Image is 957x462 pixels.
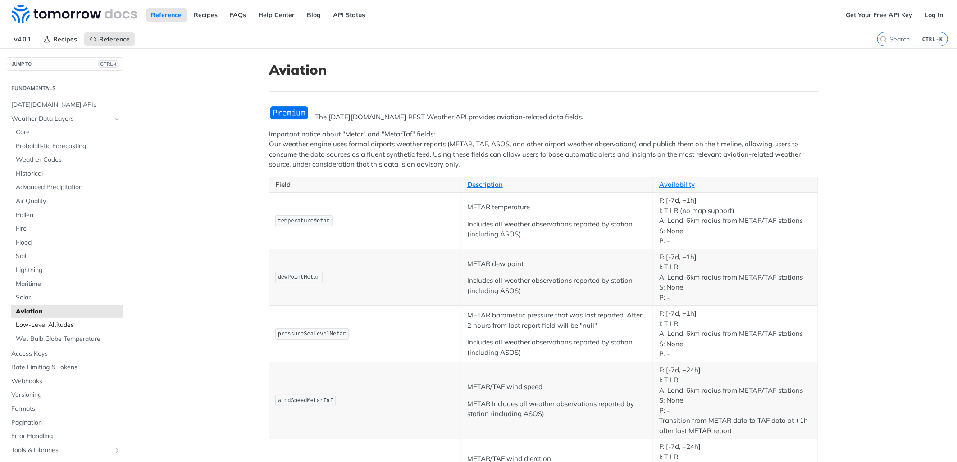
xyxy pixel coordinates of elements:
a: Formats [7,402,123,416]
a: Maritime [11,277,123,291]
span: Maritime [16,280,121,289]
a: Recipes [38,32,82,46]
a: Soil [11,249,123,263]
a: Pagination [7,416,123,430]
a: Weather Data LayersHide subpages for Weather Data Layers [7,112,123,126]
span: Soil [16,252,121,261]
span: Aviation [16,307,121,316]
a: Log In [920,8,948,22]
span: Lightning [16,266,121,275]
span: Core [16,128,121,137]
p: Field [275,180,455,190]
a: Fire [11,222,123,236]
span: Solar [16,293,121,302]
span: Error Handling [11,432,121,441]
span: Flood [16,238,121,247]
span: Probabilistic Forecasting [16,142,121,151]
a: Error Handling [7,430,123,443]
span: Low-Level Altitudes [16,321,121,330]
button: JUMP TOCTRL-/ [7,57,123,71]
span: Wet Bulb Globe Temperature [16,335,121,344]
img: Tomorrow.io Weather API Docs [12,5,137,23]
p: METAR barometric pressure that was last reported. After 2 hours from last report field will be "n... [467,310,647,331]
span: temperatureMetar [278,218,330,224]
a: Rate Limiting & Tokens [7,361,123,374]
span: CTRL-/ [98,60,118,68]
a: Low-Level Altitudes [11,318,123,332]
a: Help Center [254,8,300,22]
a: Core [11,126,123,139]
svg: Search [880,36,887,43]
a: Reference [146,8,187,22]
span: Weather Codes [16,155,121,164]
a: Wet Bulb Globe Temperature [11,332,123,346]
span: Recipes [53,35,77,43]
p: METAR Includes all weather observations reported by station (including ASOS) [467,399,647,419]
a: Access Keys [7,347,123,361]
p: Includes all weather observations reported by station (including ASOS) [467,219,647,240]
a: Flood [11,236,123,249]
a: Availability [659,180,695,189]
a: Probabilistic Forecasting [11,140,123,153]
span: Access Keys [11,349,121,358]
p: Important notice about "Metar" and "MetarTaf" fields: Our weather engine uses formal airports wea... [269,129,818,170]
a: Pollen [11,208,123,222]
span: Versioning [11,390,121,399]
span: pressureSeaLevelMetar [278,331,346,337]
p: F: [-7d, +1h] I: T I R A: Land, 6km radius from METAR/TAF stations S: None P: - [659,252,811,303]
span: Fire [16,224,121,233]
p: Includes all weather observations reported by station (including ASOS) [467,276,647,296]
a: FAQs [225,8,251,22]
button: Hide subpages for Weather Data Layers [114,115,121,122]
a: Versioning [7,388,123,402]
span: Formats [11,404,121,413]
p: METAR/TAF wind speed [467,382,647,392]
span: Air Quality [16,197,121,206]
p: F: [-7d, +1h] I: T I R A: Land, 6km radius from METAR/TAF stations S: None P: - [659,308,811,359]
span: Reference [99,35,130,43]
p: F: [-7d, +1h] I: T I R (no map support) A: Land, 6km radius from METAR/TAF stations S: None P: - [659,195,811,246]
button: Show subpages for Tools & Libraries [114,447,121,454]
a: Solar [11,291,123,304]
p: METAR dew point [467,259,647,269]
a: Blog [302,8,326,22]
h2: Fundamentals [7,84,123,92]
a: Air Quality [11,195,123,208]
span: windSpeedMetarTaf [278,398,333,404]
a: Description [467,180,503,189]
span: Pagination [11,418,121,427]
span: Webhooks [11,377,121,386]
a: API Status [328,8,370,22]
a: Get Your Free API Key [841,8,917,22]
a: Historical [11,167,123,181]
a: Aviation [11,305,123,318]
span: [DATE][DOMAIN_NAME] APIs [11,100,121,109]
p: F: [-7d, +24h] I: T I R A: Land, 6km radius from METAR/TAF stations S: None P: - Transition from ... [659,365,811,436]
span: Historical [16,169,121,178]
a: Lightning [11,263,123,277]
a: Weather Codes [11,153,123,167]
h1: Aviation [269,62,818,78]
a: Recipes [189,8,223,22]
a: [DATE][DOMAIN_NAME] APIs [7,98,123,112]
span: Rate Limiting & Tokens [11,363,121,372]
span: Tools & Libraries [11,446,111,455]
p: METAR temperature [467,202,647,213]
kbd: CTRL-K [920,35,945,44]
span: v4.0.1 [9,32,36,46]
span: Weather Data Layers [11,114,111,123]
span: Pollen [16,211,121,220]
span: dewPointMetar [278,274,320,281]
p: Includes all weather observations reported by station (including ASOS) [467,337,647,358]
a: Webhooks [7,375,123,388]
span: Advanced Precipitation [16,183,121,192]
p: The [DATE][DOMAIN_NAME] REST Weather API provides aviation-related data fields. [269,112,818,122]
a: Advanced Precipitation [11,181,123,194]
a: Tools & LibrariesShow subpages for Tools & Libraries [7,444,123,457]
a: Reference [84,32,135,46]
